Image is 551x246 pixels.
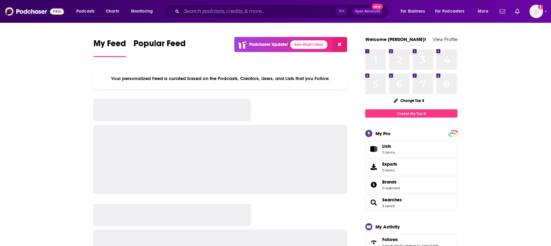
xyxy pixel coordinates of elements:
input: Search podcasts, credits, & more... [182,6,336,16]
a: Follows [382,237,439,242]
span: ⌘ K [336,7,347,15]
span: Logged in as sashagoldin [529,5,543,18]
button: open menu [431,6,474,16]
span: Exports [382,161,397,167]
button: open menu [127,6,161,16]
a: View Profile [433,36,458,42]
span: For Podcasters [435,7,465,16]
span: PRO [449,131,457,136]
a: Exports [365,159,458,175]
span: 0 items [382,168,397,172]
button: open menu [72,6,102,16]
span: Podcasts [76,7,94,16]
button: Change Top 8 [390,97,428,104]
a: Welcome [PERSON_NAME]! [365,36,426,42]
svg: Add a profile image [538,5,543,10]
span: Charts [106,7,119,16]
span: 0 items [382,150,395,155]
a: Charts [102,6,123,16]
p: Podchaser Update! [249,42,288,47]
span: Searches [365,194,458,211]
span: New [372,4,383,10]
button: Open AdvancedNew [352,8,383,15]
span: My Feed [93,38,126,52]
button: Show profile menu [529,5,543,18]
a: Brands [367,180,380,189]
button: open menu [474,6,496,16]
span: Brands [382,179,397,185]
a: Show notifications dropdown [513,6,522,17]
a: Create My Top 8 [365,109,458,118]
span: Exports [367,163,380,171]
span: Follows [382,237,398,242]
span: Open Advanced [355,10,380,13]
span: Lists [367,145,380,153]
a: Brands [382,179,400,185]
span: More [478,7,488,16]
div: My Activity [375,224,400,230]
a: Show notifications dropdown [497,6,508,17]
a: See What's New [290,40,327,49]
a: Searches [367,198,380,207]
button: open menu [396,6,433,16]
div: My Pro [375,131,390,136]
img: User Profile [529,5,543,18]
span: For Business [401,7,425,16]
a: 0 watched [382,186,400,190]
a: Searches [382,197,402,203]
span: Lists [382,143,395,149]
a: PRO [449,131,457,135]
a: Popular Feed [133,38,186,57]
span: Brands [365,176,458,193]
a: Lists [365,141,458,157]
div: Your personalized Feed is curated based on the Podcasts, Creators, Users, and Lists that you Follow. [93,68,347,89]
span: Lists [382,143,391,149]
a: My Feed [93,38,126,57]
span: Popular Feed [133,38,186,52]
a: 3 saved [382,204,394,208]
div: Search podcasts, credits, & more... [171,4,394,18]
img: Podchaser - Follow, Share and Rate Podcasts [5,6,64,17]
span: Monitoring [131,7,153,16]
